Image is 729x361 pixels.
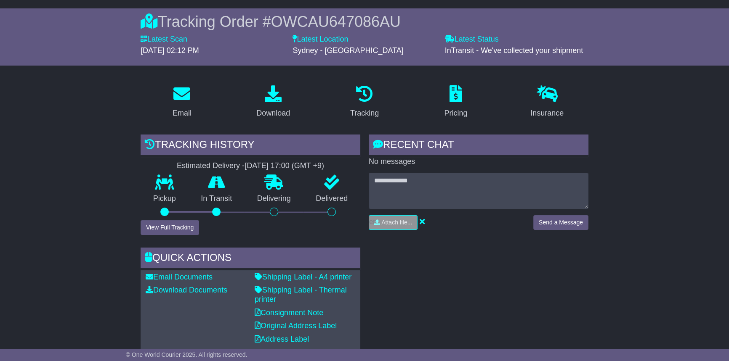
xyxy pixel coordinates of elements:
a: Consignment Note [255,308,323,317]
p: Delivered [303,194,361,203]
a: Email [167,82,197,122]
div: Email [173,108,192,119]
span: OWCAU647086AU [271,13,401,30]
div: RECENT CHAT [369,134,588,157]
div: Quick Actions [141,248,360,270]
label: Latest Location [293,35,348,44]
a: Tracking [345,82,384,122]
div: Estimated Delivery - [141,161,360,171]
label: Latest Scan [141,35,187,44]
a: Download [251,82,295,122]
p: Delivering [245,194,303,203]
div: Tracking [350,108,379,119]
a: Original Address Label [255,321,337,330]
span: InTransit - We've collected your shipment [445,46,583,55]
button: View Full Tracking [141,220,199,235]
span: [DATE] 02:12 PM [141,46,199,55]
p: In Transit [189,194,245,203]
div: [DATE] 17:00 (GMT +9) [245,161,324,171]
a: Pricing [439,82,473,122]
p: No messages [369,157,588,166]
div: Insurance [530,108,564,119]
button: Send a Message [533,215,588,230]
div: Tracking Order # [141,13,588,31]
a: Address Label [255,335,309,343]
span: © One World Courier 2025. All rights reserved. [126,351,247,358]
a: Shipping Label - Thermal printer [255,286,347,303]
span: Sydney - [GEOGRAPHIC_DATA] [293,46,403,55]
a: Insurance [525,82,569,122]
div: Tracking history [141,134,360,157]
a: Email Documents [146,273,213,281]
p: Pickup [141,194,189,203]
label: Latest Status [445,35,499,44]
a: Shipping Label - A4 printer [255,273,351,281]
div: Pricing [444,108,467,119]
div: Download [256,108,290,119]
a: Download Documents [146,286,227,294]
